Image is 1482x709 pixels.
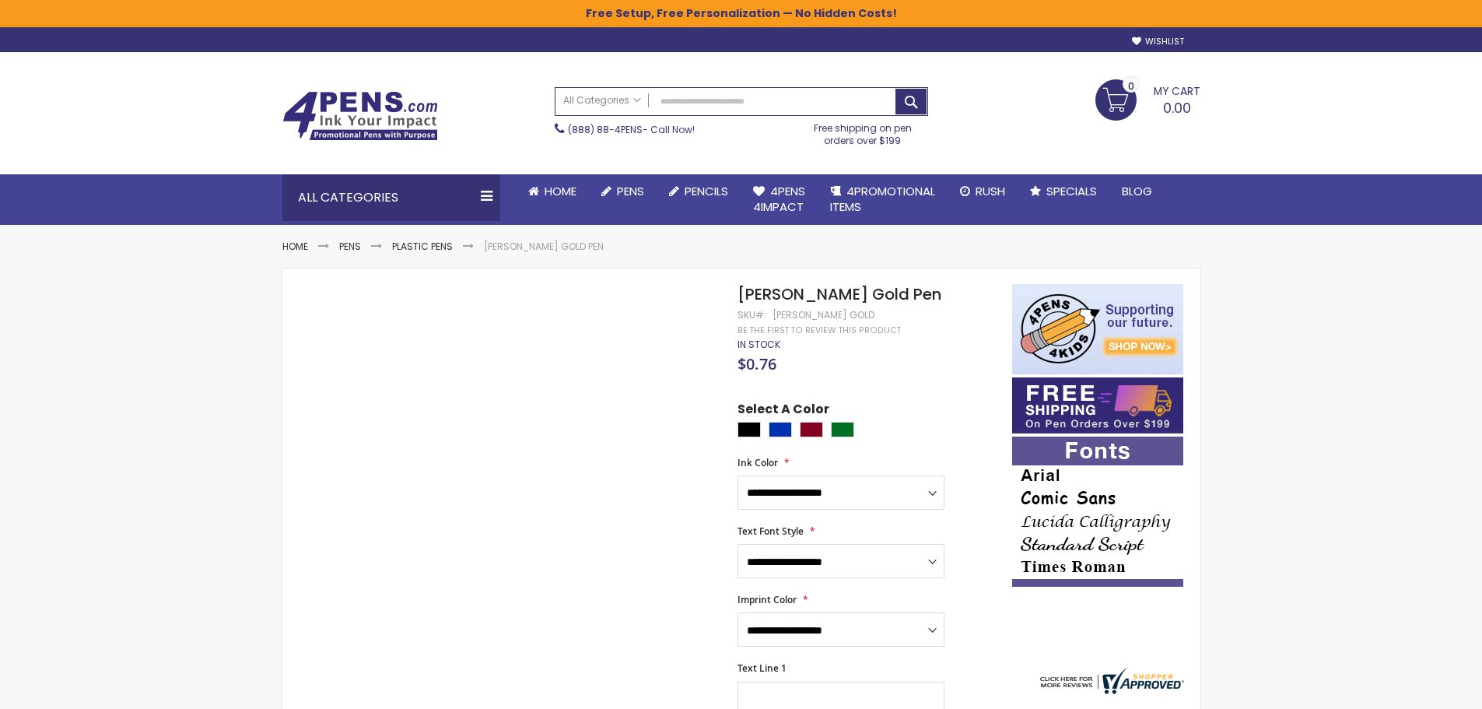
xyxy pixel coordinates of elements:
span: Rush [976,183,1005,199]
div: All Categories [282,174,500,221]
div: [PERSON_NAME] Gold [773,309,874,321]
span: 0.00 [1163,98,1191,118]
a: Pencils [657,174,741,209]
span: In stock [737,338,780,351]
span: Blog [1122,183,1152,199]
a: Home [282,240,308,253]
li: [PERSON_NAME] Gold Pen [484,240,604,253]
a: Pens [589,174,657,209]
a: Be the first to review this product [737,325,901,336]
span: 4PROMOTIONAL ITEMS [830,183,935,215]
div: Blue [769,422,792,437]
img: 4Pens Custom Pens and Promotional Products [282,91,438,141]
div: Free shipping on pen orders over $199 [797,116,928,147]
span: Text Font Style [737,525,804,538]
span: Pens [617,183,644,199]
span: All Categories [563,94,641,107]
a: Rush [948,174,1018,209]
span: 4Pens 4impact [753,183,805,215]
a: Specials [1018,174,1109,209]
img: Free shipping on orders over $199 [1012,377,1183,433]
a: Blog [1109,174,1165,209]
strong: SKU [737,308,766,321]
a: Home [516,174,589,209]
span: $0.76 [737,353,776,374]
a: Plastic Pens [392,240,453,253]
span: 0 [1128,79,1134,93]
img: 4pens 4 kids [1012,284,1183,374]
span: Pencils [685,183,728,199]
div: Black [737,422,761,437]
a: 0.00 0 [1095,79,1200,118]
a: 4Pens4impact [741,174,818,225]
span: Select A Color [737,401,829,422]
a: Pens [339,240,361,253]
img: font-personalization-examples [1012,437,1183,587]
a: Wishlist [1132,36,1184,47]
a: 4PROMOTIONALITEMS [818,174,948,225]
a: 4pens.com certificate URL [1036,684,1184,697]
a: (888) 88-4PENS [568,123,643,136]
div: Availability [737,339,780,351]
span: - Call Now! [568,123,695,136]
span: Ink Color [737,456,778,469]
span: [PERSON_NAME] Gold Pen [737,283,941,305]
div: Burgundy [800,422,823,437]
span: Imprint Color [737,593,797,606]
span: Home [545,183,576,199]
a: All Categories [555,88,649,114]
span: Text Line 1 [737,662,787,675]
span: Specials [1046,183,1097,199]
img: 4pens.com widget logo [1036,668,1184,694]
div: Green [831,422,854,437]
